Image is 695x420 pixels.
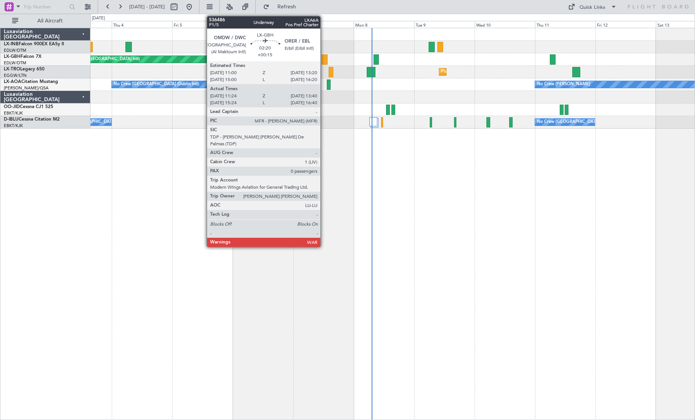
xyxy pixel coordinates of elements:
[4,123,23,129] a: EBKT/KJK
[23,1,67,13] input: Trip Number
[564,1,621,13] button: Quick Links
[20,18,80,24] span: All Aircraft
[4,67,20,72] span: LX-TRO
[579,4,605,11] div: Quick Links
[441,66,491,78] div: Planned Maint Dusseldorf
[271,4,303,10] span: Refresh
[535,21,595,28] div: Thu 11
[4,67,44,72] a: LX-TROLegacy 650
[595,21,656,28] div: Fri 12
[260,1,305,13] button: Refresh
[475,21,535,28] div: Wed 10
[114,79,199,90] div: No Crew [GEOGRAPHIC_DATA] (Dublin Intl)
[537,79,590,90] div: No Crew [PERSON_NAME]
[4,105,53,109] a: OO-JIDCessna CJ1 525
[4,85,49,91] a: [PERSON_NAME]/QSA
[4,42,64,46] a: LX-INBFalcon 900EX EASy II
[172,21,233,28] div: Fri 5
[4,54,21,59] span: LX-GBH
[4,110,23,116] a: EBKT/KJK
[537,116,664,128] div: No Crew [GEOGRAPHIC_DATA] ([GEOGRAPHIC_DATA] National)
[4,105,20,109] span: OO-JID
[4,48,26,53] a: EDLW/DTM
[4,54,41,59] a: LX-GBHFalcon 7X
[4,73,27,78] a: EGGW/LTN
[112,21,172,28] div: Thu 4
[8,15,82,27] button: All Aircraft
[4,117,19,122] span: D-IBLU
[4,117,60,122] a: D-IBLUCessna Citation M2
[354,21,414,28] div: Mon 8
[4,42,19,46] span: LX-INB
[315,79,435,90] div: Planned Maint [GEOGRAPHIC_DATA] ([GEOGRAPHIC_DATA])
[4,60,26,66] a: EDLW/DTM
[92,15,105,22] div: [DATE]
[293,21,354,28] div: Sun 7
[414,21,475,28] div: Tue 9
[4,80,58,84] a: LX-AOACitation Mustang
[4,80,21,84] span: LX-AOA
[233,21,293,28] div: Sat 6
[129,3,165,10] span: [DATE] - [DATE]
